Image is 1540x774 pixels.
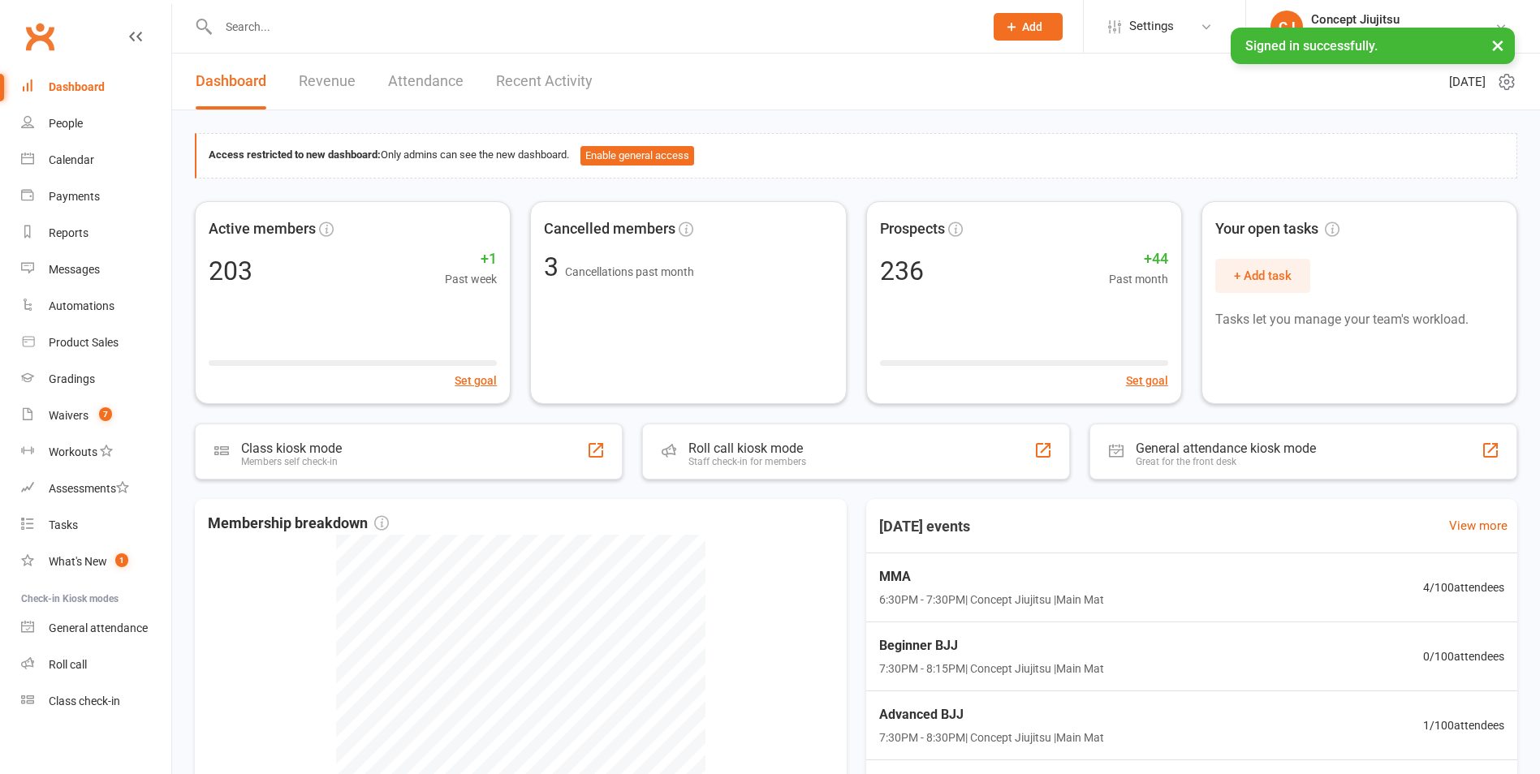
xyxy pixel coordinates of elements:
div: Product Sales [49,336,119,349]
span: Beginner BJJ [879,635,1104,656]
p: Tasks let you manage your team's workload. [1215,309,1503,330]
span: Advanced BJJ [879,704,1104,725]
div: Gradings [49,372,95,385]
div: 236 [880,258,924,284]
span: 7:30PM - 8:30PM | Concept Jiujitsu | Main Mat [879,729,1104,746]
span: 6:30PM - 7:30PM | Concept Jiujitsu | Main Mat [879,591,1104,608]
span: 3 [544,252,565,282]
span: Membership breakdown [208,512,389,535]
a: Assessments [21,471,171,507]
div: Roll call [49,658,87,671]
a: People [21,105,171,142]
div: Tasks [49,518,78,531]
a: View more [1449,516,1508,535]
a: Roll call [21,647,171,683]
span: Cancellations past month [565,265,694,278]
span: MMA [879,566,1104,587]
span: 7:30PM - 8:15PM | Concept Jiujitsu | Main Mat [879,660,1104,677]
button: + Add task [1215,259,1310,293]
div: Only admins can see the new dashboard. [209,146,1504,166]
a: What's New1 [21,544,171,580]
button: Enable general access [580,146,694,166]
div: Roll call kiosk mode [688,441,806,456]
div: Concept Jiu Jitsu & MMA Pakenham [1311,27,1495,41]
a: Revenue [299,54,356,110]
a: Gradings [21,361,171,398]
input: Search... [214,15,973,38]
span: Your open tasks [1215,217,1339,241]
span: Active members [209,217,316,241]
a: Waivers 7 [21,398,171,434]
a: Class kiosk mode [21,683,171,720]
a: Messages [21,252,171,288]
a: Product Sales [21,325,171,361]
span: +1 [445,247,497,271]
a: Calendar [21,142,171,178]
a: Clubworx [19,16,60,57]
span: Add [1022,20,1042,33]
div: Assessments [49,482,129,495]
div: Concept Jiujitsu [1311,12,1495,27]
span: 0 / 100 attendees [1423,647,1504,665]
div: Messages [49,263,100,276]
a: Automations [21,288,171,325]
button: Add [994,13,1063,41]
div: Great for the front desk [1136,456,1316,467]
button: Set goal [1126,372,1168,389]
span: Settings [1129,8,1174,45]
span: 7 [99,407,112,421]
div: Staff check-in for members [688,456,806,467]
span: Signed in successfully. [1245,38,1378,54]
div: Dashboard [49,80,105,93]
div: Waivers [49,409,88,422]
div: CJ [1270,11,1303,43]
h3: [DATE] events [866,512,983,541]
div: General attendance [49,621,148,634]
a: Attendance [388,54,464,110]
span: Cancelled members [544,217,675,241]
a: Payments [21,178,171,215]
div: Members self check-in [241,456,342,467]
span: +44 [1109,247,1168,271]
a: Recent Activity [496,54,593,110]
div: Calendar [49,153,94,166]
a: Dashboard [196,54,266,110]
div: General attendance kiosk mode [1136,441,1316,456]
span: Past month [1109,270,1168,288]
button: Set goal [455,372,497,389]
span: Prospects [880,217,945,241]
a: Dashboard [21,69,171,105]
div: 203 [209,258,252,284]
a: Workouts [21,434,171,471]
a: Tasks [21,507,171,544]
span: 4 / 100 attendees [1423,578,1504,596]
span: [DATE] [1449,72,1486,92]
a: General attendance kiosk mode [21,610,171,647]
div: Reports [49,226,88,239]
div: What's New [49,555,107,568]
button: × [1483,28,1512,62]
strong: Access restricted to new dashboard: [209,148,381,161]
span: Past week [445,270,497,288]
span: 1 [115,553,128,567]
div: Automations [49,299,114,312]
div: Payments [49,190,100,203]
a: Reports [21,215,171,252]
div: Class kiosk mode [241,441,342,456]
div: Workouts [49,445,97,458]
span: 1 / 100 attendees [1423,716,1504,734]
div: Class check-in [49,694,120,707]
div: People [49,117,83,130]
